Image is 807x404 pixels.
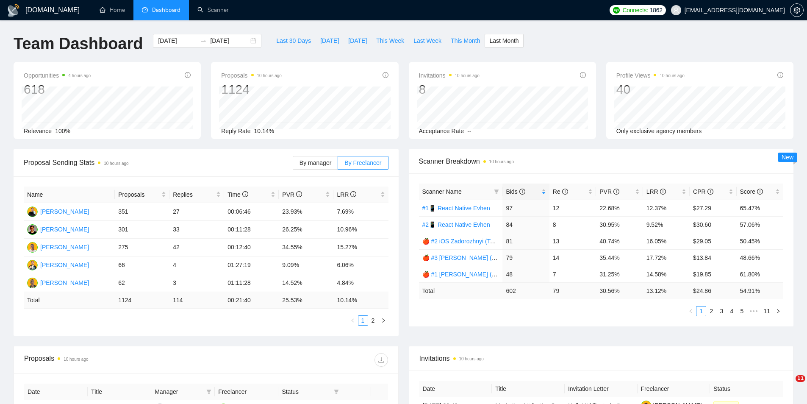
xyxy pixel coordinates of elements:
td: 13.12 % [643,282,690,299]
span: filter [205,385,213,398]
div: [PERSON_NAME] [40,260,89,270]
td: 12 [549,200,596,216]
span: -- [467,128,471,134]
td: 10.14 % [333,292,388,309]
td: 602 [502,282,549,299]
a: 1 [358,316,368,325]
a: #1📱 React Native Evhen [422,205,490,212]
span: dashboard [142,7,148,13]
span: Re [553,188,568,195]
time: 10 hours ago [257,73,282,78]
div: 618 [24,81,91,98]
span: Status [282,387,330,396]
td: 6.06% [333,256,388,274]
li: 4 [727,306,737,316]
td: 16.05% [643,233,690,249]
td: $27.29 [690,200,736,216]
li: 1 [358,315,368,326]
td: 34.55% [279,239,333,256]
span: info-circle [707,189,713,195]
a: 1 [696,306,706,316]
span: Dashboard [152,6,180,14]
span: [DATE] [320,36,339,45]
td: 13 [549,233,596,249]
span: PVR [282,191,302,198]
span: Only exclusive agency members [616,128,702,134]
li: Next Page [773,306,783,316]
button: [DATE] [316,34,344,47]
span: 11 [796,375,805,382]
td: 4.84% [333,274,388,292]
div: [PERSON_NAME] [40,278,89,287]
td: 54.91 % [737,282,783,299]
input: Start date [158,36,197,45]
button: left [348,315,358,326]
a: 🍎 #2 iOS Zadorozhnyi (Tam) 02/08 [422,238,517,245]
span: Manager [155,387,203,396]
span: Invitations [419,353,783,364]
td: 66 [115,256,169,274]
td: 14 [549,249,596,266]
span: left [688,309,693,314]
input: End date [210,36,249,45]
time: 10 hours ago [104,161,128,166]
td: 17.72% [643,249,690,266]
td: 10.96% [333,221,388,239]
td: 65.47% [737,200,783,216]
td: 7 [549,266,596,282]
img: VZ [27,242,38,253]
span: right [776,309,781,314]
a: homeHome [100,6,125,14]
td: 31.25% [596,266,643,282]
div: [PERSON_NAME] [40,242,89,252]
th: Date [419,381,492,397]
a: searchScanner [197,6,229,14]
span: 1862 [650,6,663,15]
span: download [375,357,388,363]
span: info-circle [383,72,388,78]
span: Last Week [413,36,441,45]
a: OV[PERSON_NAME] [27,208,89,215]
td: 62 [115,274,169,292]
li: Next Page [378,315,388,326]
td: 30.95% [596,216,643,233]
span: info-circle [580,72,586,78]
a: EP[PERSON_NAME] [27,226,89,232]
td: 40.74% [596,233,643,249]
td: 3 [169,274,224,292]
td: 4 [169,256,224,274]
button: right [378,315,388,326]
span: Last 30 Days [276,36,311,45]
div: 8 [419,81,480,98]
td: 22.68% [596,200,643,216]
a: 2 [707,306,716,316]
li: 3 [716,306,727,316]
th: Freelancer [638,381,710,397]
span: filter [494,189,499,194]
span: to [200,37,207,44]
th: Replies [169,187,224,203]
span: Replies [173,190,214,199]
a: AV[PERSON_NAME] [27,279,89,286]
th: Date [24,384,88,400]
td: $ 24.86 [690,282,736,299]
div: [PERSON_NAME] [40,225,89,234]
a: 🍎 #1 [PERSON_NAME] (Tam) Smart Boost 25 [422,271,548,278]
span: Reply Rate [221,128,250,134]
th: Invitation Letter [565,381,638,397]
a: VZ[PERSON_NAME] [27,243,89,250]
td: 14.58% [643,266,690,282]
td: 01:11:28 [224,274,279,292]
span: 10.14% [254,128,274,134]
time: 10 hours ago [459,357,484,361]
span: By manager [300,159,331,166]
span: left [350,318,355,323]
td: 25.53 % [279,292,333,309]
span: info-circle [562,189,568,195]
span: Last Month [489,36,519,45]
span: info-circle [242,191,248,197]
span: info-circle [777,72,783,78]
a: 5 [737,306,746,316]
td: 351 [115,203,169,221]
span: info-circle [519,189,525,195]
